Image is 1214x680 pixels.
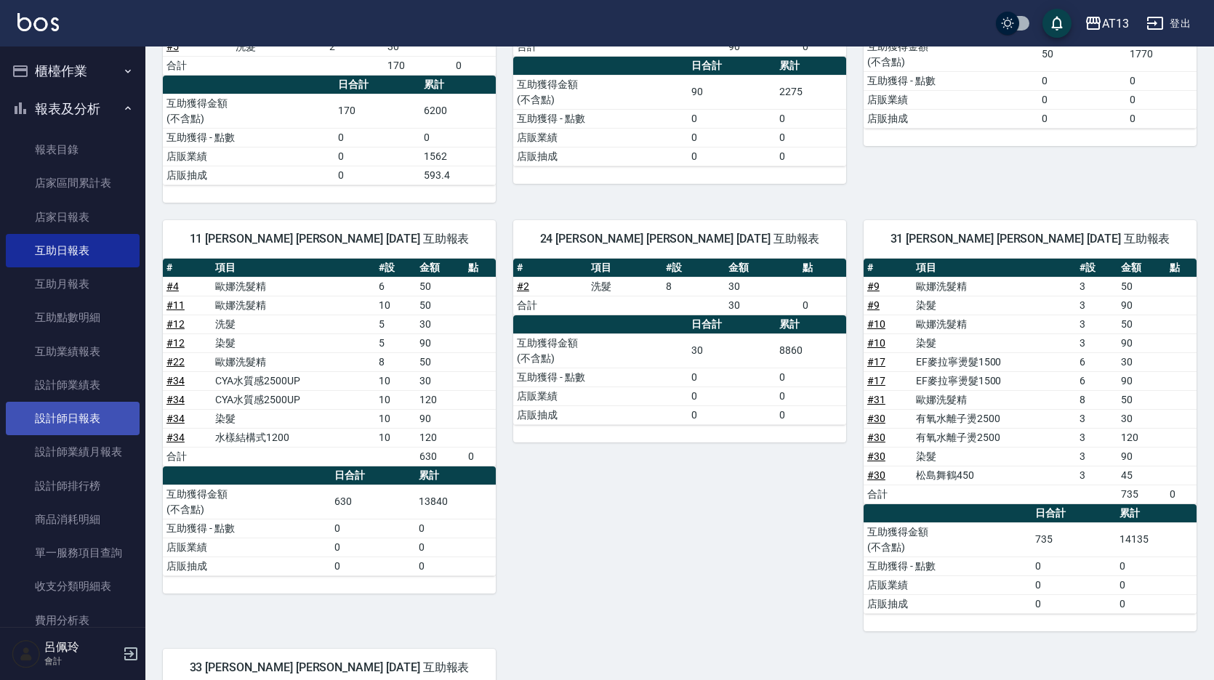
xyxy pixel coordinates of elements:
td: 10 [375,371,417,390]
td: 90 [688,75,775,109]
table: a dense table [513,315,846,425]
td: 30 [384,37,453,56]
p: 會計 [44,655,118,668]
td: 互助獲得金額 (不含點) [163,485,331,519]
a: #10 [867,318,885,330]
td: 5 [375,315,417,333]
td: 90 [1117,296,1166,315]
a: 互助業績報表 [6,335,140,368]
th: 累計 [415,466,496,485]
td: 3 [1076,333,1117,352]
button: 登出 [1141,10,1197,37]
td: 洗髮 [232,37,326,56]
button: 報表及分析 [6,90,140,128]
td: 1770 [1126,37,1197,71]
td: 0 [1126,109,1197,128]
td: 10 [375,390,417,409]
td: 0 [331,519,415,538]
td: 有氧水離子燙2500 [912,428,1076,447]
td: 0 [1126,71,1197,90]
td: 3 [1076,409,1117,428]
td: 店販業績 [513,128,688,147]
td: 互助獲得 - 點數 [513,368,688,386]
td: 0 [420,128,496,147]
td: 8 [375,352,417,371]
td: 90 [416,409,465,428]
td: 0 [1038,109,1125,128]
td: 14135 [1116,522,1197,556]
th: 日合計 [331,466,415,485]
th: 項目 [212,259,374,278]
td: 互助獲得 - 點數 [163,519,331,538]
td: 90 [1117,333,1166,352]
td: 松島舞鶴450 [912,466,1076,485]
a: 費用分析表 [6,604,140,637]
td: 3 [1076,315,1117,333]
a: 店家區間累計表 [6,166,140,200]
td: 有氧水離子燙2500 [912,409,1076,428]
a: #30 [867,450,885,462]
td: 0 [776,109,846,128]
a: #12 [166,337,185,349]
a: #17 [867,375,885,386]
td: 歐娜洗髮精 [212,277,374,296]
th: 項目 [587,259,662,278]
th: 日合計 [334,76,420,94]
a: #30 [867,413,885,424]
td: 0 [688,109,775,128]
td: 店販抽成 [163,166,334,185]
td: 2 [326,37,384,56]
a: 收支分類明細表 [6,570,140,603]
td: 0 [334,166,420,185]
td: 染髮 [912,333,1076,352]
td: 13840 [415,485,496,519]
span: 33 [PERSON_NAME] [PERSON_NAME] [DATE] 互助報表 [180,660,478,675]
td: 50 [1117,390,1166,409]
span: 24 [PERSON_NAME] [PERSON_NAME] [DATE] 互助報表 [531,232,829,246]
td: 店販業績 [163,538,331,556]
th: 點 [465,259,496,278]
th: # [864,259,912,278]
td: 735 [1117,485,1166,503]
span: 31 [PERSON_NAME] [PERSON_NAME] [DATE] 互助報表 [881,232,1179,246]
td: 店販抽成 [864,594,1032,613]
a: 設計師業績表 [6,368,140,402]
td: 店販抽成 [513,405,688,424]
a: 設計師日報表 [6,402,140,435]
td: 洗髮 [587,277,662,296]
h5: 呂佩玲 [44,640,118,655]
td: CYA水質感2500UP [212,390,374,409]
td: 歐娜洗髮精 [912,277,1076,296]
td: 10 [375,296,417,315]
a: #30 [867,432,885,443]
td: 0 [452,56,496,75]
td: 735 [1032,522,1116,556]
th: 累計 [776,57,846,76]
a: 單一服務項目查詢 [6,536,140,570]
th: #設 [1076,259,1117,278]
td: 3 [1076,466,1117,485]
table: a dense table [163,466,496,576]
td: 0 [1126,90,1197,109]
th: 點 [799,259,846,278]
th: #設 [662,259,725,278]
td: 0 [776,368,846,386]
a: #10 [867,337,885,349]
td: 0 [776,147,846,166]
td: 0 [688,147,775,166]
a: #30 [867,469,885,481]
td: 染髮 [212,333,374,352]
td: 8 [662,277,725,296]
th: #設 [375,259,417,278]
td: 120 [416,428,465,447]
th: 累計 [1116,504,1197,523]
td: 90 [416,333,465,352]
td: 互助獲得金額 (不含點) [864,522,1032,556]
th: 點 [1166,259,1197,278]
td: 合計 [864,485,912,503]
td: 0 [799,37,846,56]
td: 店販業績 [864,90,1038,109]
td: 50 [1117,277,1166,296]
td: 洗髮 [212,315,374,333]
th: 累計 [420,76,496,94]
